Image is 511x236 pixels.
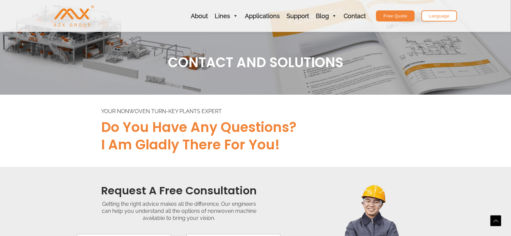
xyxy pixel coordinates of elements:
[101,108,444,115] div: YOUR NONWOVEN TURN-KEY PLANTS EXPERT
[68,54,444,71] h1: CONTACT AND SOLUTIONS
[54,12,94,19] a: AZX Nonwoven Machine
[68,201,291,222] div: Getting the right advice makes all the difference. Our engineers can help you understand all the ...
[68,184,291,198] h2: Request a Free Consultation
[421,10,457,21] a: Language
[376,10,415,21] a: Free Quote
[101,119,444,153] h2: Do you have any questions? I am gladly there for you!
